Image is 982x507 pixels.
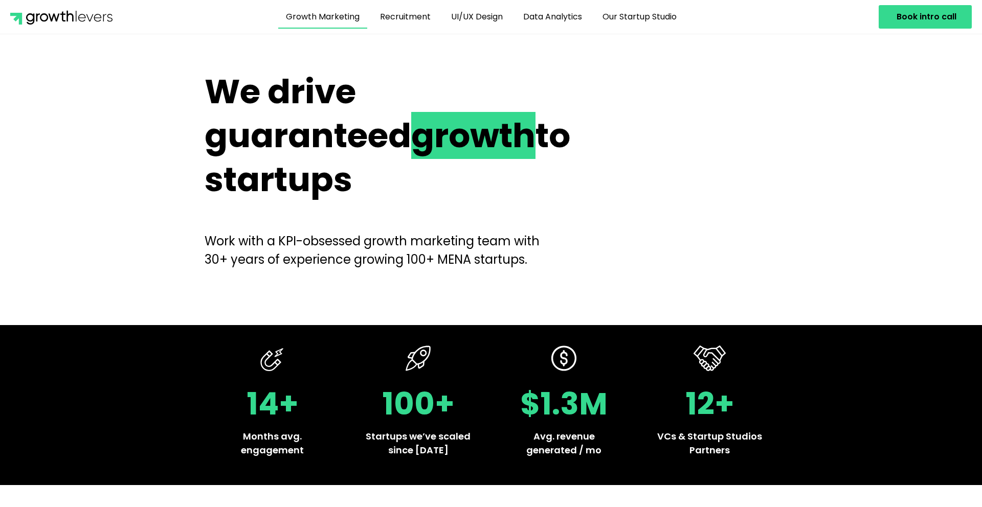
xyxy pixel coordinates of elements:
[154,5,808,29] nav: Menu
[411,112,535,159] span: growth
[879,5,972,29] a: Book intro call
[205,232,544,269] p: Work with a KPI-obsessed growth marketing team with 30+ years of experience growing 100+ MENA sta...
[595,5,684,29] a: Our Startup Studio
[657,429,762,457] p: VCs & Startup Studios Partners
[366,429,471,457] p: Startups we’ve scaled since [DATE]
[516,5,590,29] a: Data Analytics
[220,388,325,419] h2: 14+
[366,388,471,419] h2: 100+
[657,388,762,419] h2: 12+
[443,5,510,29] a: UI/UX Design
[511,388,616,419] h2: $1.3M
[511,429,616,457] p: Avg. revenue generated / mo
[278,5,367,29] a: Growth Marketing
[897,13,956,21] span: Book intro call
[205,70,544,201] h2: We drive guaranteed to startups
[372,5,438,29] a: Recruitment
[220,429,325,457] p: Months avg. engagement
